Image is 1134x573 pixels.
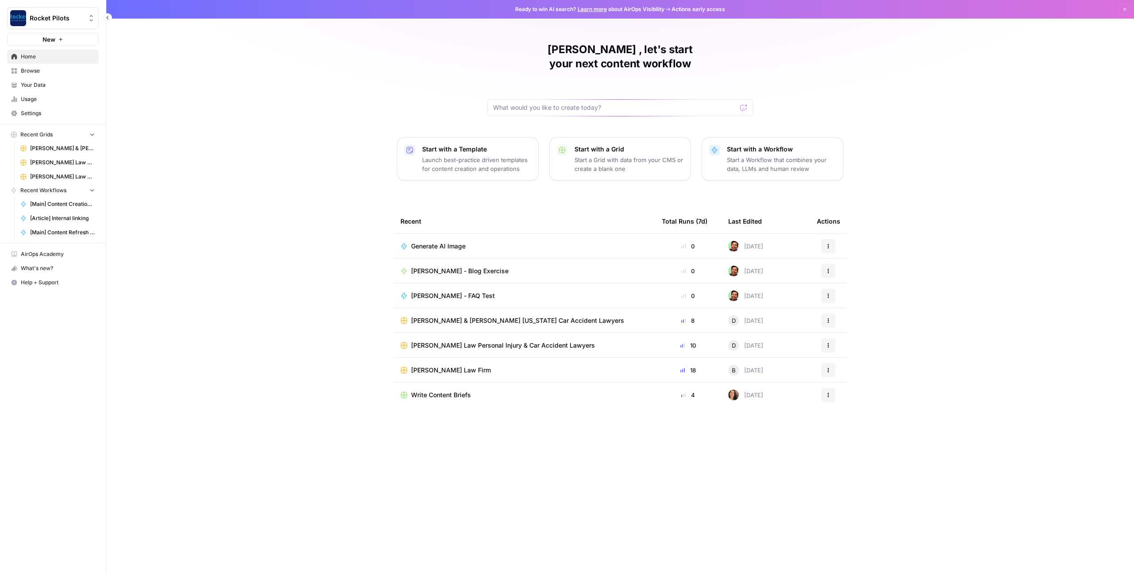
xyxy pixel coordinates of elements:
button: New [7,33,99,46]
p: Start with a Grid [575,145,684,154]
span: Recent Workflows [20,186,66,194]
div: Last Edited [728,209,762,233]
span: [PERSON_NAME] & [PERSON_NAME] [US_STATE] Car Accident Lawyers [30,144,95,152]
div: What's new? [8,262,98,275]
span: Recent Grids [20,131,53,139]
span: Actions early access [672,5,725,13]
a: [Article] Internal linking [16,211,99,225]
a: Usage [7,92,99,106]
a: [Main] Content Refresh Article [16,225,99,240]
div: 0 [662,242,714,251]
span: D [732,316,736,325]
span: New [43,35,55,44]
span: AirOps Academy [21,250,95,258]
span: Home [21,53,95,61]
div: [DATE] [728,290,763,301]
button: Recent Grids [7,128,99,141]
span: Usage [21,95,95,103]
span: [PERSON_NAME] Law Firm [30,173,95,181]
h1: [PERSON_NAME] , let's start your next content workflow [487,43,753,71]
div: Total Runs (7d) [662,209,707,233]
input: What would you like to create today? [493,103,737,112]
p: Start with a Template [422,145,531,154]
a: [PERSON_NAME] Law Personal Injury & Car Accident Lawyers [400,341,648,350]
img: d1tj6q4qn00rgj0pg6jtyq0i5owx [728,290,739,301]
a: Your Data [7,78,99,92]
div: 0 [662,291,714,300]
span: Help + Support [21,279,95,286]
div: [DATE] [728,241,763,252]
a: AirOps Academy [7,247,99,261]
span: Settings [21,109,95,117]
span: [PERSON_NAME] Law Personal Injury & Car Accident Lawyers [30,159,95,166]
p: Launch best-practice driven templates for content creation and operations [422,155,531,173]
a: [Main] Content Creation Brief [16,197,99,211]
a: Settings [7,106,99,120]
span: Write Content Briefs [411,391,471,399]
a: Write Content Briefs [400,391,648,399]
p: Start with a Workflow [727,145,836,154]
span: Generate AI Image [411,242,466,251]
span: [PERSON_NAME] Law Firm [411,366,491,375]
a: Learn more [578,6,607,12]
div: Recent [400,209,648,233]
div: 10 [662,341,714,350]
div: [DATE] [728,315,763,326]
span: [PERSON_NAME] Law Personal Injury & Car Accident Lawyers [411,341,595,350]
div: 4 [662,391,714,399]
img: d1tj6q4qn00rgj0pg6jtyq0i5owx [728,266,739,276]
a: [PERSON_NAME] & [PERSON_NAME] [US_STATE] Car Accident Lawyers [16,141,99,155]
div: 18 [662,366,714,375]
a: Browse [7,64,99,78]
a: [PERSON_NAME] - FAQ Test [400,291,648,300]
span: [PERSON_NAME] - FAQ Test [411,291,495,300]
a: Generate AI Image [400,242,648,251]
button: Start with a TemplateLaunch best-practice driven templates for content creation and operations [397,137,539,181]
div: 8 [662,316,714,325]
button: Start with a WorkflowStart a Workflow that combines your data, LLMs and human review [702,137,843,181]
a: [PERSON_NAME] - Blog Exercise [400,267,648,275]
a: [PERSON_NAME] Law Firm [16,170,99,184]
span: Browse [21,67,95,75]
span: [Article] Internal linking [30,214,95,222]
a: [PERSON_NAME] Law Firm [400,366,648,375]
a: Home [7,50,99,64]
span: [Main] Content Creation Brief [30,200,95,208]
p: Start a Grid with data from your CMS or create a blank one [575,155,684,173]
span: D [732,341,736,350]
button: Workspace: Rocket Pilots [7,7,99,29]
img: d1tj6q4qn00rgj0pg6jtyq0i5owx [728,241,739,252]
button: What's new? [7,261,99,275]
span: [PERSON_NAME] - Blog Exercise [411,267,509,275]
span: B [732,366,736,375]
span: [PERSON_NAME] & [PERSON_NAME] [US_STATE] Car Accident Lawyers [411,316,624,325]
img: Rocket Pilots Logo [10,10,26,26]
a: [PERSON_NAME] Law Personal Injury & Car Accident Lawyers [16,155,99,170]
div: [DATE] [728,390,763,400]
span: Ready to win AI search? about AirOps Visibility [515,5,664,13]
button: Start with a GridStart a Grid with data from your CMS or create a blank one [549,137,691,181]
p: Start a Workflow that combines your data, LLMs and human review [727,155,836,173]
div: [DATE] [728,266,763,276]
div: [DATE] [728,365,763,376]
div: 0 [662,267,714,275]
div: Actions [817,209,840,233]
span: [Main] Content Refresh Article [30,228,95,236]
a: [PERSON_NAME] & [PERSON_NAME] [US_STATE] Car Accident Lawyers [400,316,648,325]
button: Help + Support [7,275,99,290]
button: Recent Workflows [7,184,99,197]
span: Rocket Pilots [30,14,83,23]
img: s97njzuoxvuhx495axgpmnahud50 [728,390,739,400]
span: Your Data [21,81,95,89]
div: [DATE] [728,340,763,351]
